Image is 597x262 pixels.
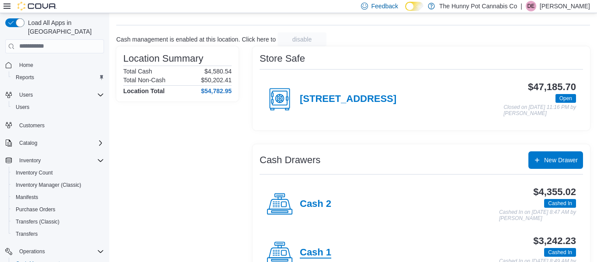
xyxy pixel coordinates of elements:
[2,245,108,258] button: Operations
[16,218,59,225] span: Transfers (Classic)
[16,194,38,201] span: Manifests
[544,248,576,257] span: Cashed In
[12,229,41,239] a: Transfers
[12,168,56,178] a: Inventory Count
[371,2,398,10] span: Feedback
[260,53,305,64] h3: Store Safe
[278,32,326,46] button: disable
[9,101,108,113] button: Users
[16,155,44,166] button: Inventory
[116,36,276,43] p: Cash management is enabled at this location. Click here to
[16,169,53,176] span: Inventory Count
[405,2,423,11] input: Dark Mode
[2,154,108,167] button: Inventory
[12,229,104,239] span: Transfers
[528,82,576,92] h3: $47,185.70
[12,192,42,203] a: Manifests
[12,102,33,112] a: Users
[16,90,104,100] span: Users
[12,204,59,215] a: Purchase Orders
[540,1,590,11] p: [PERSON_NAME]
[521,1,522,11] p: |
[16,246,49,257] button: Operations
[12,180,85,190] a: Inventory Manager (Classic)
[9,203,108,216] button: Purchase Orders
[12,180,104,190] span: Inventory Manager (Classic)
[201,87,232,94] h4: $54,782.95
[9,191,108,203] button: Manifests
[16,246,104,257] span: Operations
[544,156,578,164] span: New Drawer
[16,120,48,131] a: Customers
[16,119,104,130] span: Customers
[528,151,583,169] button: New Drawer
[9,216,108,228] button: Transfers (Classic)
[12,102,104,112] span: Users
[19,248,45,255] span: Operations
[16,182,81,189] span: Inventory Manager (Classic)
[12,204,104,215] span: Purchase Orders
[12,72,38,83] a: Reports
[12,72,104,83] span: Reports
[533,187,576,197] h3: $4,355.02
[123,87,165,94] h4: Location Total
[9,71,108,84] button: Reports
[16,74,34,81] span: Reports
[300,94,396,105] h4: [STREET_ADDRESS]
[12,192,104,203] span: Manifests
[16,138,41,148] button: Catalog
[559,94,572,102] span: Open
[19,140,37,147] span: Catalog
[9,167,108,179] button: Inventory Count
[260,155,320,165] h3: Cash Drawers
[499,210,576,221] p: Cashed In on [DATE] 8:47 AM by [PERSON_NAME]
[16,60,37,70] a: Home
[16,231,38,238] span: Transfers
[548,248,572,256] span: Cashed In
[19,157,41,164] span: Inventory
[9,179,108,191] button: Inventory Manager (Classic)
[19,91,33,98] span: Users
[16,90,36,100] button: Users
[19,122,45,129] span: Customers
[16,104,29,111] span: Users
[300,199,331,210] h4: Cash 2
[548,199,572,207] span: Cashed In
[123,68,152,75] h6: Total Cash
[300,247,331,259] h4: Cash 1
[503,105,576,116] p: Closed on [DATE] 11:16 PM by [PERSON_NAME]
[292,35,312,44] span: disable
[9,228,108,240] button: Transfers
[2,119,108,131] button: Customers
[12,217,63,227] a: Transfers (Classic)
[16,59,104,70] span: Home
[16,138,104,148] span: Catalog
[533,236,576,246] h3: $3,242.23
[17,2,57,10] img: Cova
[526,1,536,11] div: Darrel Engleby
[123,77,166,84] h6: Total Non-Cash
[19,62,33,69] span: Home
[201,77,232,84] p: $50,202.41
[2,59,108,71] button: Home
[16,155,104,166] span: Inventory
[2,89,108,101] button: Users
[555,94,576,103] span: Open
[528,1,535,11] span: DE
[12,168,104,178] span: Inventory Count
[24,18,104,36] span: Load All Apps in [GEOGRAPHIC_DATA]
[123,53,203,64] h3: Location Summary
[16,206,56,213] span: Purchase Orders
[544,199,576,208] span: Cashed In
[205,68,232,75] p: $4,580.54
[439,1,517,11] p: The Hunny Pot Cannabis Co
[12,217,104,227] span: Transfers (Classic)
[2,137,108,149] button: Catalog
